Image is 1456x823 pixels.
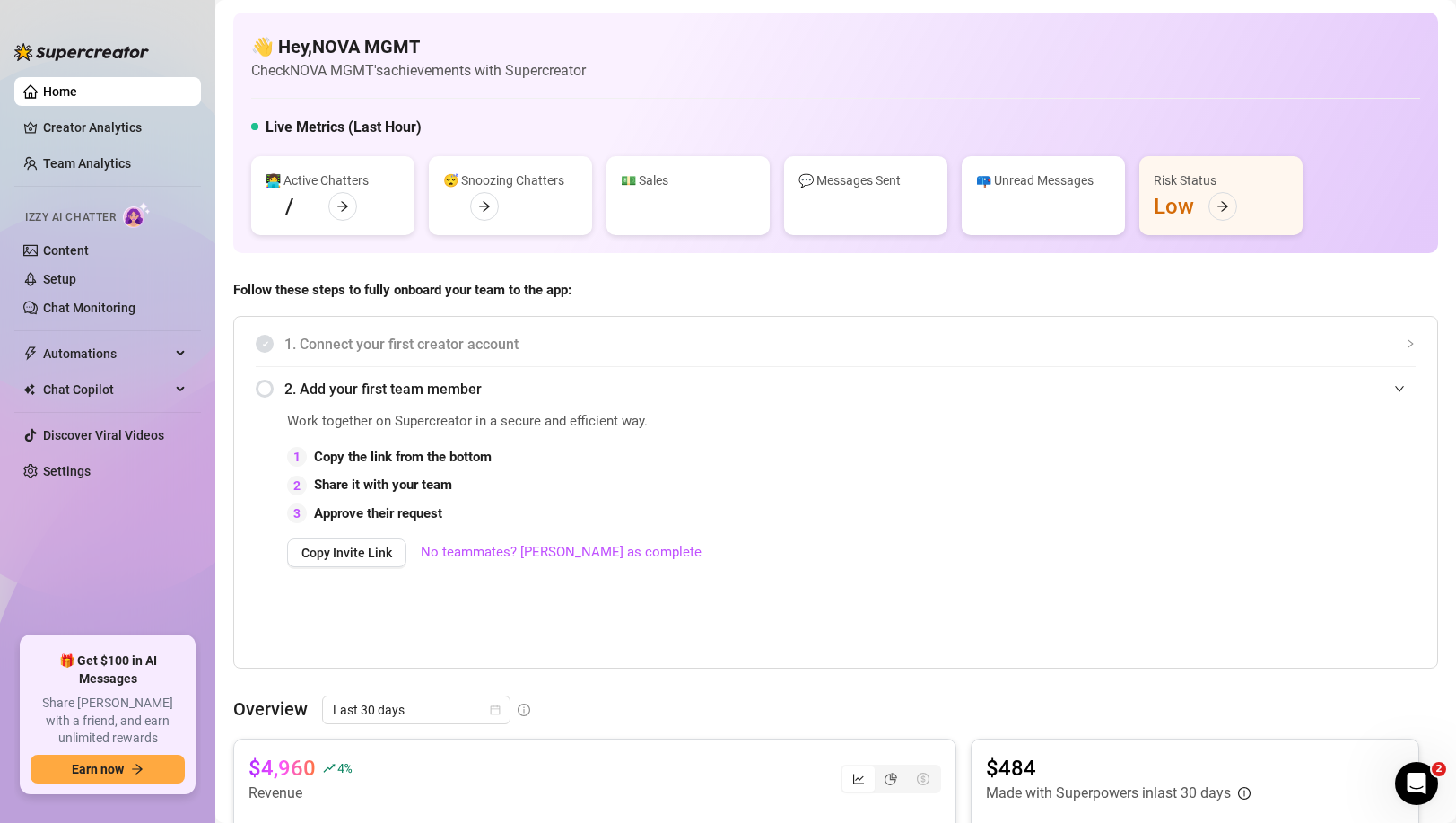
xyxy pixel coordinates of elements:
[43,464,91,478] a: Settings
[248,754,316,783] article: $4,960
[43,243,89,258] a: Content
[251,59,586,82] article: Check NOVA MGMT's achievements with Supercreator
[43,428,164,442] a: Discover Viral Videos
[31,652,185,687] span: 🎁 Get $100 in AI Messages
[287,503,307,523] div: 3
[256,322,1416,366] div: 1. Connect your first creator account
[72,762,124,776] span: Earn now
[248,783,351,804] article: Revenue
[976,171,1111,190] div: 📪 Unread Messages
[287,476,307,495] div: 2
[287,411,1012,433] span: Work together on Supercreator in a secure and efficient way.
[43,84,77,99] a: Home
[284,378,1416,400] span: 2. Add your first team member
[287,538,406,567] button: Copy Invite Link
[852,773,865,785] span: line-chart
[518,704,530,716] span: info-circle
[917,773,929,785] span: dollar-circle
[314,477,452,493] strong: Share it with your team
[1057,411,1416,641] iframe: Adding Team Members
[885,773,897,785] span: pie-chart
[25,209,116,226] span: Izzy AI Chatter
[443,171,578,190] div: 😴 Snoozing Chatters
[23,346,38,361] span: thunderbolt
[478,200,491,213] span: arrow-right
[986,783,1231,804] article: Made with Superpowers in last 30 days
[43,113,187,142] a: Creator Analytics
[31,695,185,748] span: Share [PERSON_NAME] with a friend, and earn unlimited rewards
[1432,762,1446,776] span: 2
[43,272,76,286] a: Setup
[43,301,135,315] a: Chat Monitoring
[1395,762,1438,805] iframe: Intercom live chat
[31,755,185,784] button: Earn nowarrow-right
[266,117,422,138] h5: Live Metrics (Last Hour)
[266,171,400,190] div: 👩‍💻 Active Chatters
[798,171,933,190] div: 💬 Messages Sent
[323,762,336,775] span: rise
[421,542,702,564] a: No teammates? [PERSON_NAME] as complete
[284,333,1416,355] span: 1. Connect your first creator account
[43,339,170,368] span: Automations
[233,282,571,298] strong: Follow these steps to fully onboard your team to the app:
[621,171,755,190] div: 💵 Sales
[1238,787,1251,800] span: info-circle
[314,449,492,465] strong: Copy the link from the bottom
[23,383,35,396] img: Chat Copilot
[1216,200,1229,213] span: arrow-right
[1154,171,1288,190] div: Risk Status
[251,34,586,59] h4: 👋 Hey, NOVA MGMT
[490,705,501,715] span: calendar
[986,754,1251,783] article: $484
[1394,383,1405,394] span: expanded
[333,696,500,723] span: Last 30 days
[301,546,392,560] span: Copy Invite Link
[43,156,131,171] a: Team Analytics
[256,367,1416,411] div: 2. Add your first team member
[14,43,149,61] img: logo-BBDzfeDw.svg
[337,759,351,776] span: 4 %
[287,447,307,467] div: 1
[233,696,308,722] article: Overview
[336,200,349,213] span: arrow-right
[123,202,151,228] img: AI Chatter
[841,765,941,793] div: segmented control
[131,763,144,775] span: arrow-right
[314,505,442,521] strong: Approve their request
[1405,338,1416,349] span: collapsed
[43,375,170,404] span: Chat Copilot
